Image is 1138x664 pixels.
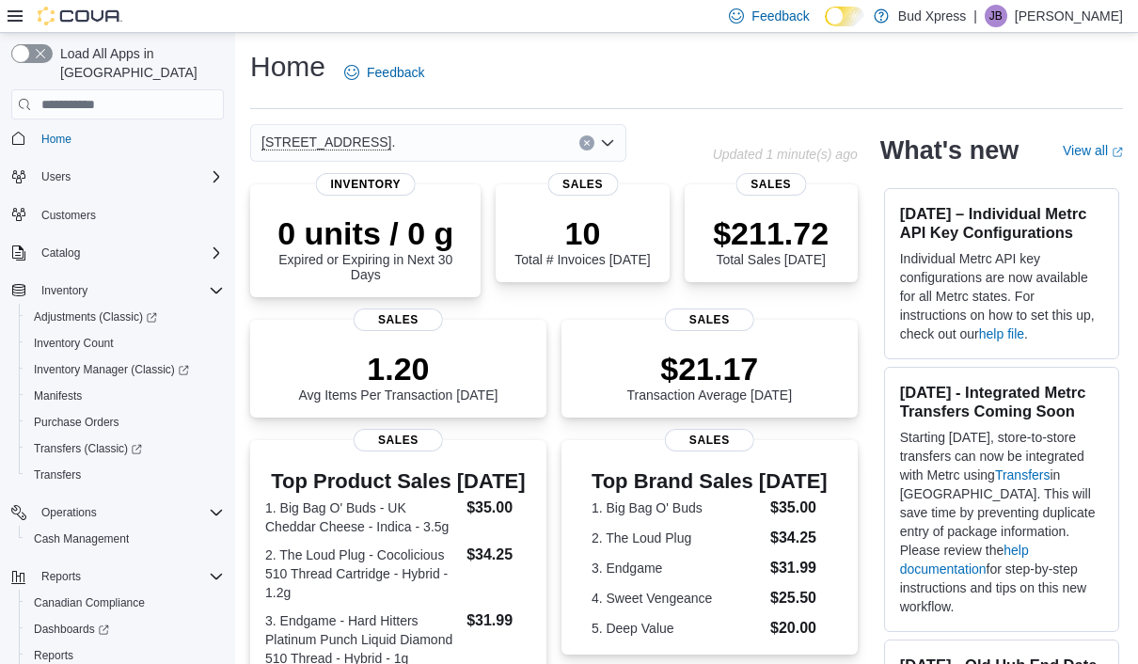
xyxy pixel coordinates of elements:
[261,131,395,153] span: .
[337,54,432,91] a: Feedback
[354,308,442,331] span: Sales
[626,350,792,387] p: $21.17
[825,26,826,27] span: Dark Mode
[41,569,81,584] span: Reports
[41,169,71,184] span: Users
[34,415,119,430] span: Purchase Orders
[26,306,165,328] a: Adjustments (Classic)
[41,245,80,261] span: Catalog
[514,214,650,252] p: 10
[34,622,109,637] span: Dashboards
[34,279,95,302] button: Inventory
[26,385,224,407] span: Manifests
[579,135,594,150] button: Clear input
[466,544,531,566] dd: $34.25
[26,385,89,407] a: Manifests
[53,44,224,82] span: Load All Apps in [GEOGRAPHIC_DATA]
[900,383,1103,420] h3: [DATE] - Integrated Metrc Transfers Coming Soon
[466,497,531,519] dd: $35.00
[26,437,224,460] span: Transfers (Classic)
[34,501,104,524] button: Operations
[34,242,224,264] span: Catalog
[34,166,224,188] span: Users
[34,441,142,456] span: Transfers (Classic)
[26,618,117,640] a: Dashboards
[26,411,127,434] a: Purchase Orders
[4,164,231,190] button: Users
[34,595,145,610] span: Canadian Compliance
[1063,143,1123,158] a: View allExternal link
[592,529,763,547] dt: 2. The Loud Plug
[34,203,224,227] span: Customers
[665,308,753,331] span: Sales
[989,5,1003,27] span: JB
[298,350,498,387] p: 1.20
[19,409,231,435] button: Purchase Orders
[367,63,424,82] span: Feedback
[34,204,103,227] a: Customers
[26,358,197,381] a: Inventory Manager (Classic)
[26,528,136,550] a: Cash Management
[26,437,150,460] a: Transfers (Classic)
[19,526,231,552] button: Cash Management
[41,208,96,223] span: Customers
[34,242,87,264] button: Catalog
[713,214,829,267] div: Total Sales [DATE]
[713,214,829,252] p: $211.72
[26,464,88,486] a: Transfers
[34,309,157,324] span: Adjustments (Classic)
[265,545,459,602] dt: 2. The Loud Plug - Cocolicious 510 Thread Cartridge - Hybrid - 1.2g
[547,173,618,196] span: Sales
[34,128,79,150] a: Home
[26,332,224,355] span: Inventory Count
[26,358,224,381] span: Inventory Manager (Classic)
[4,124,231,151] button: Home
[979,326,1024,341] a: help file
[665,429,753,451] span: Sales
[26,618,224,640] span: Dashboards
[1112,147,1123,158] svg: External link
[592,619,763,638] dt: 5. Deep Value
[41,283,87,298] span: Inventory
[626,350,792,403] div: Transaction Average [DATE]
[514,214,650,267] div: Total # Invoices [DATE]
[34,166,78,188] button: Users
[34,362,189,377] span: Inventory Manager (Classic)
[900,543,1029,577] a: help documentation
[770,557,828,579] dd: $31.99
[34,565,88,588] button: Reports
[751,7,809,25] span: Feedback
[26,464,224,486] span: Transfers
[900,428,1103,616] p: Starting [DATE], store-to-store transfers can now be integrated with Metrc using in [GEOGRAPHIC_D...
[4,201,231,229] button: Customers
[265,498,459,536] dt: 1. Big Bag O' Buds - UK Cheddar Cheese - Indica - 3.5g
[735,173,806,196] span: Sales
[19,435,231,462] a: Transfers (Classic)
[26,411,224,434] span: Purchase Orders
[4,499,231,526] button: Operations
[34,531,129,546] span: Cash Management
[26,332,121,355] a: Inventory Count
[19,383,231,409] button: Manifests
[265,214,466,252] p: 0 units / 0 g
[4,563,231,590] button: Reports
[592,470,828,493] h3: Top Brand Sales [DATE]
[26,592,152,614] a: Canadian Compliance
[26,528,224,550] span: Cash Management
[34,126,224,150] span: Home
[770,587,828,609] dd: $25.50
[4,240,231,266] button: Catalog
[34,336,114,351] span: Inventory Count
[34,565,224,588] span: Reports
[592,498,763,517] dt: 1. Big Bag O' Buds
[315,173,416,196] span: Inventory
[592,589,763,608] dt: 4. Sweet Vengeance
[34,388,82,403] span: Manifests
[298,350,498,403] div: Avg Items Per Transaction [DATE]
[19,590,231,616] button: Canadian Compliance
[770,497,828,519] dd: $35.00
[19,616,231,642] a: Dashboards
[38,7,122,25] img: Cova
[900,204,1103,242] h3: [DATE] – Individual Metrc API Key Configurations
[600,135,615,150] button: Open list of options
